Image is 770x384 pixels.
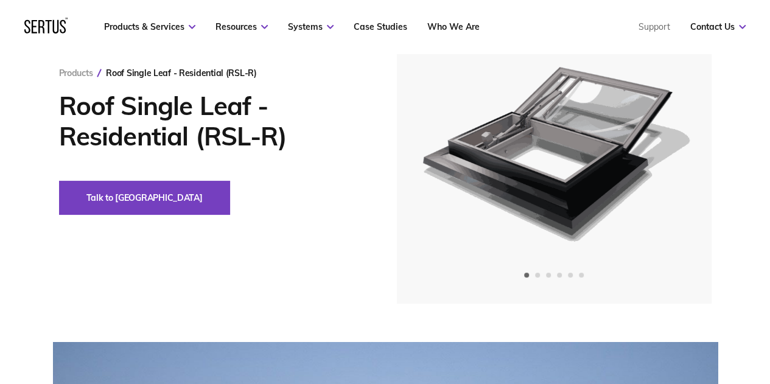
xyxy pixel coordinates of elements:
[690,21,746,32] a: Contact Us
[288,21,334,32] a: Systems
[354,21,407,32] a: Case Studies
[59,91,360,152] h1: Roof Single Leaf - Residential (RSL-R)
[546,273,551,278] span: Go to slide 3
[104,21,195,32] a: Products & Services
[535,273,540,278] span: Go to slide 2
[59,68,93,79] a: Products
[427,21,480,32] a: Who We Are
[639,21,670,32] a: Support
[551,243,770,384] iframe: Chat Widget
[59,181,230,215] button: Talk to [GEOGRAPHIC_DATA]
[215,21,268,32] a: Resources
